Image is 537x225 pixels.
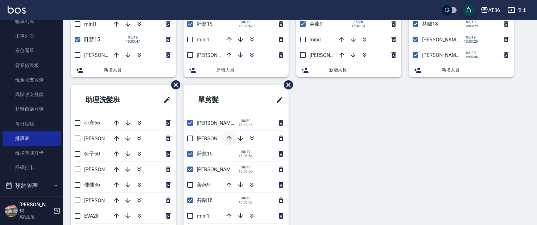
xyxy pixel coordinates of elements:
[3,29,61,43] a: 掛單列表
[3,58,61,73] a: 營業儀表板
[239,119,253,123] span: 08/20
[239,20,253,24] span: 08/19
[8,6,26,14] img: Logo
[76,88,144,111] h2: 助理洗髮班
[351,20,365,24] span: 08/20
[239,165,253,169] span: 08/19
[422,52,466,58] span: [PERSON_NAME]16
[309,37,322,43] span: mini1
[462,4,475,16] button: save
[71,63,176,77] div: 新增人員
[464,20,478,24] span: 08/19
[84,36,100,42] span: 阡慧15
[464,35,478,40] span: 08/19
[126,35,140,40] span: 08/19
[3,178,61,194] button: 預約管理
[159,92,171,107] span: 修改班表的標題
[197,213,209,219] span: mini1
[84,198,128,204] span: [PERSON_NAME]55
[197,52,238,58] span: [PERSON_NAME]6
[309,21,322,27] span: 美燕9
[84,21,97,27] span: mini1
[126,40,140,44] span: 18:03:47
[279,76,294,94] span: 刪除班表
[197,21,213,27] span: 阡慧15
[3,131,61,146] a: 排班表
[197,136,238,142] span: [PERSON_NAME]6
[84,151,100,157] span: 兔子50
[197,151,213,157] span: 阡慧15
[197,167,240,173] span: [PERSON_NAME]11
[422,37,466,43] span: [PERSON_NAME]11
[19,202,52,214] h5: [PERSON_NAME]村
[329,67,396,73] span: 新增人員
[239,154,253,158] span: 18:03:54
[3,160,61,175] a: 掃碼打卡
[197,120,240,126] span: [PERSON_NAME]16
[3,102,61,116] a: 材料自購登錄
[3,194,61,210] button: 報表及分析
[3,73,61,87] a: 現金收支登錄
[166,76,181,94] span: 刪除班表
[422,21,438,27] span: 芬蘭18
[478,4,503,17] button: AT36
[84,120,100,126] span: 小唐66
[216,67,284,73] span: 新增人員
[464,55,478,59] span: 18:55:46
[197,182,210,188] span: 美燕9
[309,52,350,58] span: [PERSON_NAME]6
[3,87,61,102] a: 高階收支登錄
[464,40,478,44] span: 18:03:25
[296,63,401,77] div: 新增人員
[5,204,18,217] img: Person
[239,169,253,173] span: 18:03:55
[84,213,99,219] span: EVA28
[239,24,253,28] span: 18:03:42
[239,123,253,127] span: 18:13:13
[272,92,284,107] span: 修改班表的標題
[464,51,478,55] span: 08/20
[84,52,128,58] span: [PERSON_NAME]16
[239,196,253,200] span: 08/19
[84,167,128,173] span: [PERSON_NAME]59
[19,214,52,220] p: 高階主管
[84,136,128,142] span: [PERSON_NAME]58
[3,146,61,160] a: 現場電腦打卡
[184,63,289,77] div: 新增人員
[104,67,171,73] span: 新增人員
[189,88,250,111] h2: 單剪髮
[3,43,61,58] a: 座位開單
[3,14,61,29] a: 帳單列表
[239,150,253,154] span: 08/19
[488,6,500,14] div: AT36
[464,24,478,28] span: 18:03:29
[505,4,529,16] button: 登出
[197,37,209,43] span: mini1
[84,182,100,188] span: 佳佳36
[3,117,61,131] a: 每日結帳
[409,63,514,77] div: 新增人員
[351,24,365,28] span: 17:46:54
[197,197,213,203] span: 芬蘭18
[442,67,509,73] span: 新增人員
[239,200,253,204] span: 18:03:57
